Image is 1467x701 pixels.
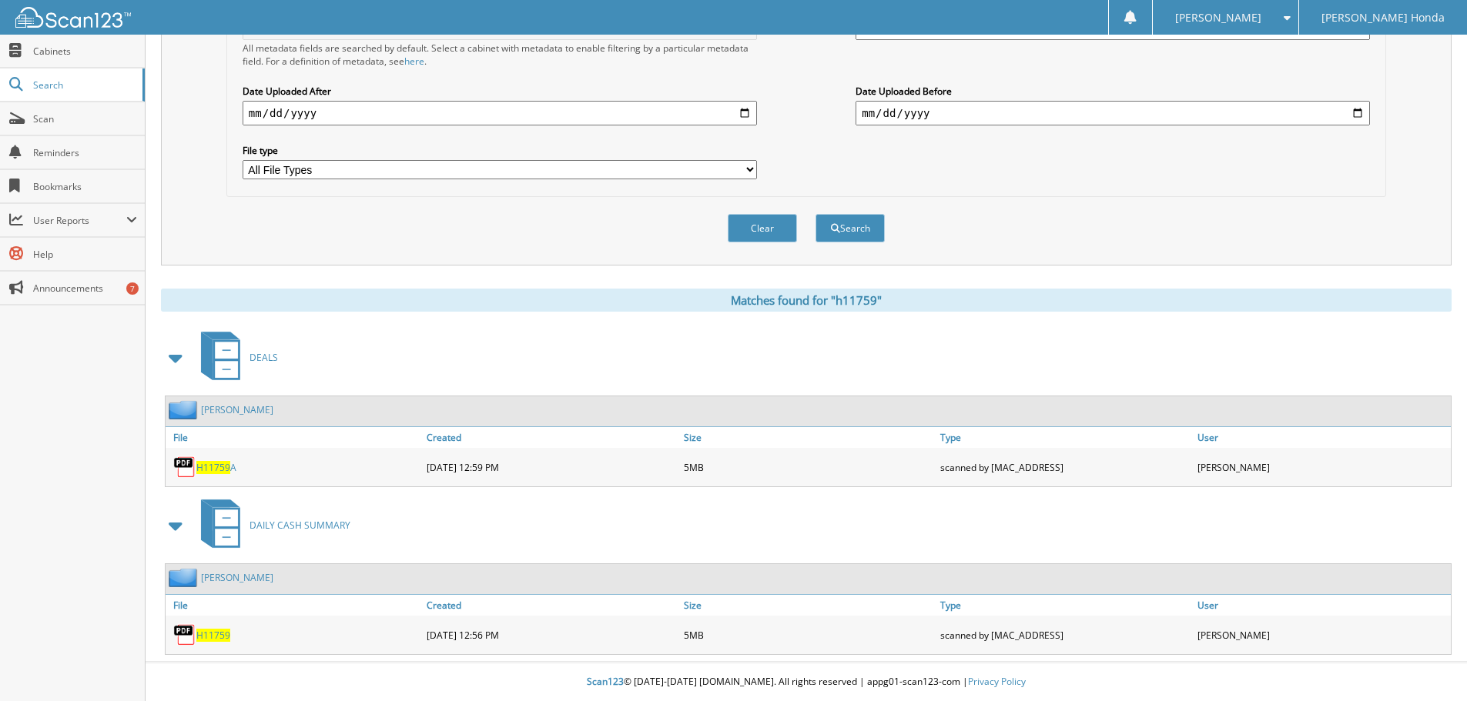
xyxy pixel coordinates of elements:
[201,403,273,416] a: [PERSON_NAME]
[1390,627,1467,701] iframe: Chat Widget
[173,623,196,646] img: PDF.png
[680,452,937,482] div: 5MB
[728,214,797,242] button: Clear
[1194,595,1451,616] a: User
[166,595,423,616] a: File
[680,619,937,650] div: 5MB
[423,427,680,448] a: Created
[1194,452,1451,482] div: [PERSON_NAME]
[1321,13,1445,22] span: [PERSON_NAME] Honda
[201,571,273,584] a: [PERSON_NAME]
[936,619,1194,650] div: scanned by [MAC_ADDRESS]
[587,675,624,688] span: Scan123
[33,45,137,58] span: Cabinets
[173,456,196,479] img: PDF.png
[423,595,680,616] a: Created
[192,327,278,388] a: DEALS
[33,248,137,261] span: Help
[166,427,423,448] a: File
[816,214,885,242] button: Search
[161,289,1452,312] div: Matches found for "h11759"
[33,146,137,159] span: Reminders
[33,282,137,295] span: Announcements
[243,101,757,125] input: start
[936,452,1194,482] div: scanned by [MAC_ADDRESS]
[196,629,230,642] a: H11759
[1194,427,1451,448] a: User
[856,101,1370,125] input: end
[33,112,137,125] span: Scan
[243,42,757,68] div: All metadata fields are searched by default. Select a cabinet with metadata to enable filtering b...
[1194,619,1451,650] div: [PERSON_NAME]
[1175,13,1261,22] span: [PERSON_NAME]
[423,619,680,650] div: [DATE] 12:56 PM
[33,214,126,227] span: User Reports
[680,427,937,448] a: Size
[936,595,1194,616] a: Type
[936,427,1194,448] a: Type
[680,595,937,616] a: Size
[423,452,680,482] div: [DATE] 12:59 PM
[250,519,350,532] span: DAILY CASH SUMMARY
[169,568,201,587] img: folder2.png
[196,461,236,474] a: H11759A
[243,144,757,157] label: File type
[126,282,139,295] div: 7
[33,180,137,193] span: Bookmarks
[192,495,350,556] a: DAILY CASH SUMMARY
[856,85,1370,98] label: Date Uploaded Before
[33,78,135,92] span: Search
[146,663,1467,701] div: © [DATE]-[DATE] [DOMAIN_NAME]. All rights reserved | appg01-scan123-com |
[15,7,131,28] img: scan123-logo-white.svg
[169,400,201,419] img: folder2.png
[968,675,1026,688] a: Privacy Policy
[250,351,278,364] span: DEALS
[404,55,424,68] a: here
[243,85,757,98] label: Date Uploaded After
[196,461,230,474] span: H11759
